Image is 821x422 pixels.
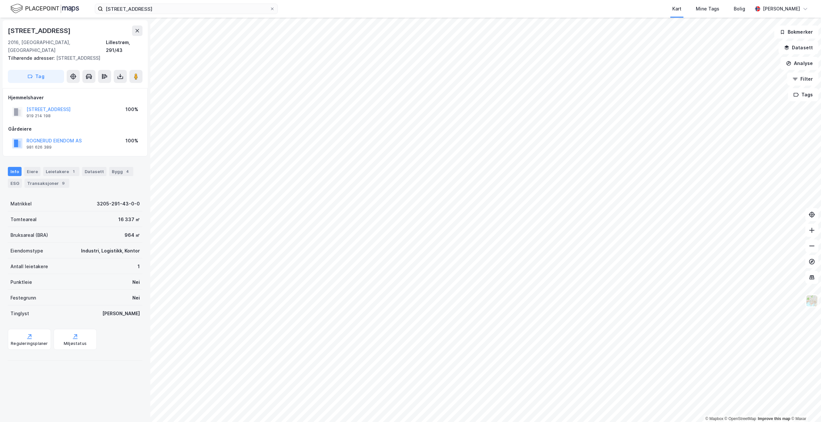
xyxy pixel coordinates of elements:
[788,391,821,422] iframe: Chat Widget
[10,200,32,208] div: Matrikkel
[10,3,79,14] img: logo.f888ab2527a4732fd821a326f86c7f29.svg
[138,263,140,270] div: 1
[787,73,818,86] button: Filter
[132,278,140,286] div: Nei
[8,54,137,62] div: [STREET_ADDRESS]
[780,57,818,70] button: Analyse
[126,137,138,145] div: 100%
[125,231,140,239] div: 964 ㎡
[132,294,140,302] div: Nei
[758,416,790,421] a: Improve this map
[25,179,69,188] div: Transaksjoner
[102,310,140,317] div: [PERSON_NAME]
[70,168,77,175] div: 1
[106,39,142,54] div: Lillestrøm, 291/43
[788,88,818,101] button: Tags
[103,4,270,14] input: Søk på adresse, matrikkel, gårdeiere, leietakere eller personer
[118,216,140,223] div: 16 337 ㎡
[11,341,48,346] div: Reguleringsplaner
[725,416,756,421] a: OpenStreetMap
[788,391,821,422] div: Kontrollprogram for chat
[8,94,142,102] div: Hjemmelshaver
[124,168,131,175] div: 4
[8,70,64,83] button: Tag
[10,231,48,239] div: Bruksareal (BRA)
[734,5,745,13] div: Bolig
[8,25,72,36] div: [STREET_ADDRESS]
[763,5,800,13] div: [PERSON_NAME]
[8,167,22,176] div: Info
[10,216,37,223] div: Tomteareal
[774,25,818,39] button: Bokmerker
[8,39,106,54] div: 2016, [GEOGRAPHIC_DATA], [GEOGRAPHIC_DATA]
[43,167,79,176] div: Leietakere
[26,113,51,119] div: 919 214 198
[10,310,29,317] div: Tinglyst
[8,125,142,133] div: Gårdeiere
[806,295,818,307] img: Z
[705,416,723,421] a: Mapbox
[97,200,140,208] div: 3205-291-43-0-0
[64,341,87,346] div: Miljøstatus
[10,278,32,286] div: Punktleie
[8,55,56,61] span: Tilhørende adresser:
[24,167,41,176] div: Eiere
[672,5,681,13] div: Kart
[10,263,48,270] div: Antall leietakere
[696,5,719,13] div: Mine Tags
[10,294,36,302] div: Festegrunn
[109,167,133,176] div: Bygg
[60,180,67,187] div: 9
[82,167,107,176] div: Datasett
[10,247,43,255] div: Eiendomstype
[26,145,52,150] div: 981 626 389
[8,179,22,188] div: ESG
[126,105,138,113] div: 100%
[779,41,818,54] button: Datasett
[81,247,140,255] div: Industri, Logistikk, Kontor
